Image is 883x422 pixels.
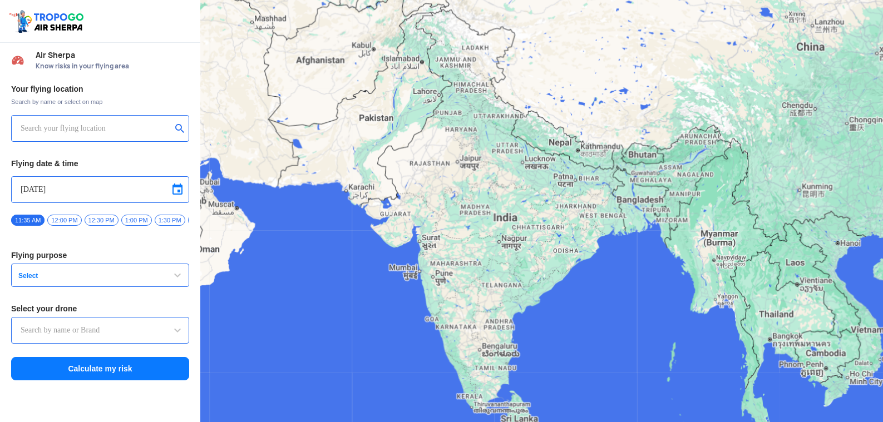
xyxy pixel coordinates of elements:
img: Risk Scores [11,53,24,67]
span: 12:00 PM [47,215,81,226]
h3: Flying purpose [11,251,189,259]
img: ic_tgdronemaps.svg [8,8,87,34]
h3: Your flying location [11,85,189,93]
input: Search by name or Brand [21,324,180,337]
span: Select [14,271,153,280]
span: 11:35 AM [11,215,45,226]
button: Select [11,264,189,287]
h3: Flying date & time [11,160,189,167]
button: Calculate my risk [11,357,189,380]
h3: Select your drone [11,305,189,312]
span: Air Sherpa [36,51,189,59]
span: 1:30 PM [155,215,185,226]
span: 12:30 PM [85,215,119,226]
span: 2:00 PM [188,215,219,226]
input: Select Date [21,183,180,196]
span: Know risks in your flying area [36,62,189,71]
span: 1:00 PM [121,215,152,226]
input: Search your flying location [21,122,171,135]
span: Search by name or select on map [11,97,189,106]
